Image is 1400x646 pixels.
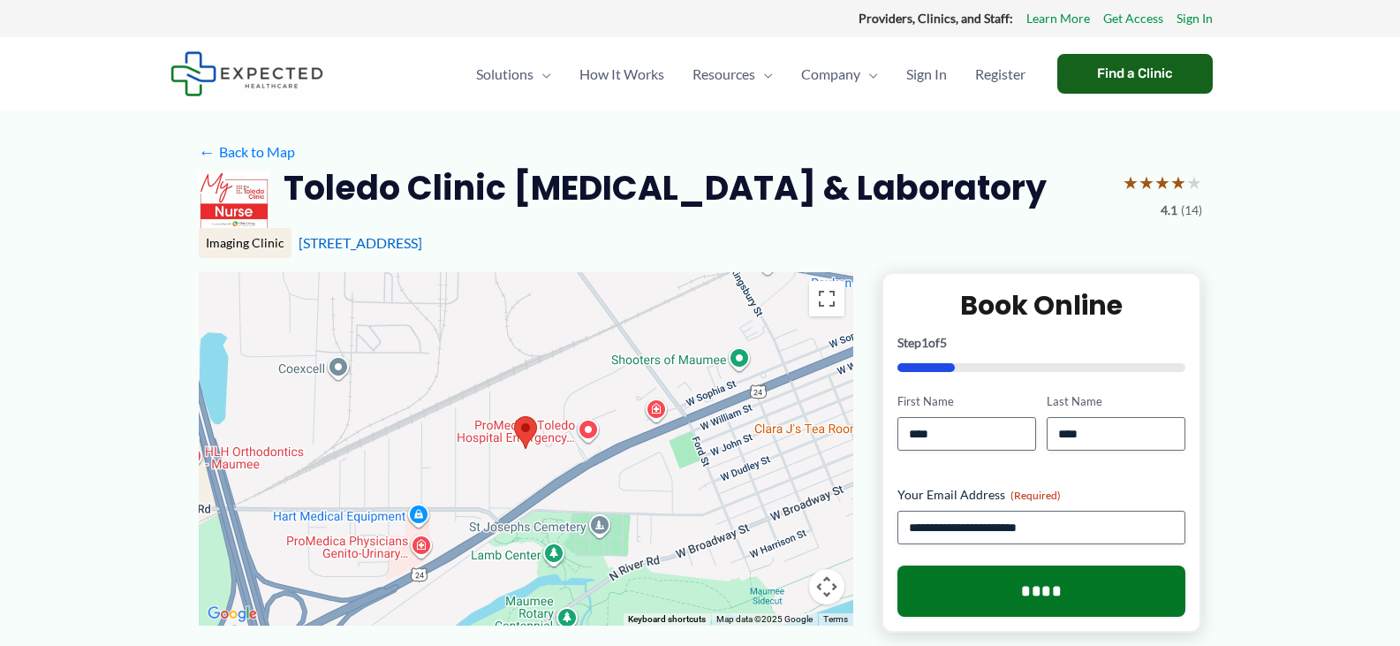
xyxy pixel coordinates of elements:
img: Expected Healthcare Logo - side, dark font, small [170,51,323,96]
a: Register [961,43,1040,105]
a: Find a Clinic [1057,54,1213,94]
label: First Name [897,393,1036,410]
span: 5 [940,335,947,350]
a: Get Access [1103,7,1163,30]
span: ★ [1154,166,1170,199]
div: Imaging Clinic [199,228,291,258]
span: Map data ©2025 Google [716,614,813,624]
span: Menu Toggle [860,43,878,105]
strong: Providers, Clinics, and Staff: [859,11,1013,26]
a: CompanyMenu Toggle [787,43,892,105]
a: SolutionsMenu Toggle [462,43,565,105]
span: Menu Toggle [534,43,551,105]
a: Sign In [892,43,961,105]
span: 4.1 [1161,199,1177,222]
span: Register [975,43,1025,105]
nav: Primary Site Navigation [462,43,1040,105]
button: Toggle fullscreen view [809,281,844,316]
span: Solutions [476,43,534,105]
span: How It Works [579,43,664,105]
span: Menu Toggle [755,43,773,105]
h2: Book Online [897,288,1186,323]
label: Your Email Address [897,486,1186,504]
span: ★ [1170,166,1186,199]
label: Last Name [1047,393,1185,410]
span: (Required) [1010,489,1061,502]
p: Step of [897,337,1186,349]
a: Terms (opens in new tab) [823,614,848,624]
span: ← [199,143,216,160]
a: ←Back to Map [199,139,295,165]
span: (14) [1181,199,1202,222]
a: Learn More [1026,7,1090,30]
button: Map camera controls [809,569,844,604]
span: ★ [1186,166,1202,199]
span: ★ [1123,166,1139,199]
span: Company [801,43,860,105]
a: How It Works [565,43,678,105]
span: Resources [692,43,755,105]
span: Sign In [906,43,947,105]
button: Keyboard shortcuts [628,613,706,626]
span: ★ [1139,166,1154,199]
a: Sign In [1177,7,1213,30]
span: 1 [921,335,928,350]
a: [STREET_ADDRESS] [299,234,422,251]
img: Google [203,603,261,626]
a: ResourcesMenu Toggle [678,43,787,105]
a: Open this area in Google Maps (opens a new window) [203,603,261,626]
h2: Toledo Clinic [MEDICAL_DATA] & Laboratory [284,166,1047,209]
